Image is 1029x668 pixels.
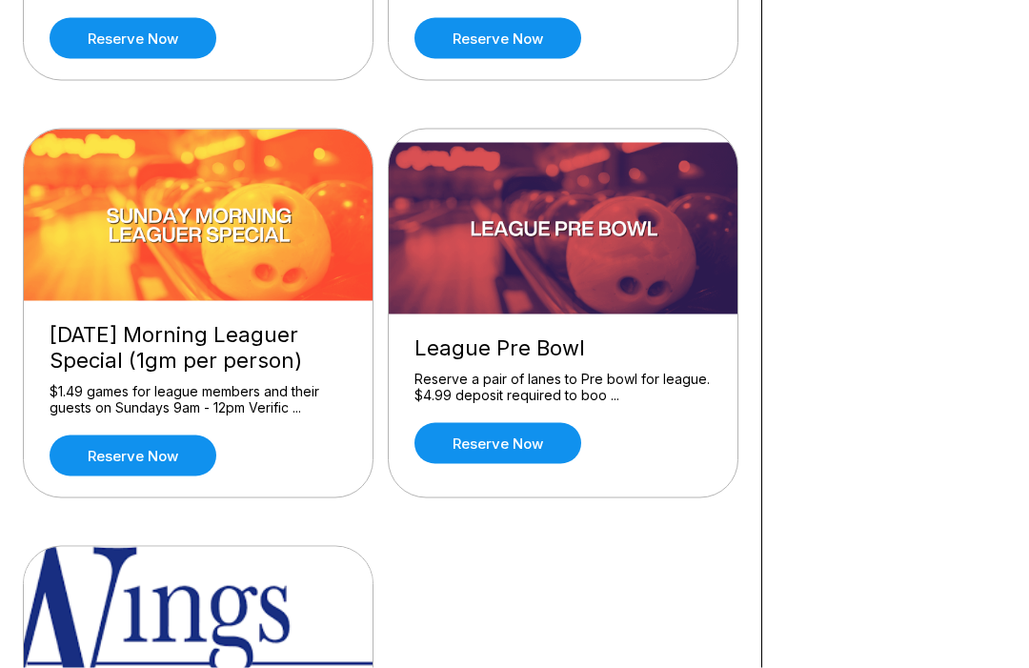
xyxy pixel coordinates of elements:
[50,435,216,476] a: Reserve now
[50,322,347,374] div: [DATE] Morning Leaguer Special (1gm per person)
[414,371,712,404] div: Reserve a pair of lanes to Pre bowl for league. $4.99 deposit required to boo ...
[50,383,347,416] div: $1.49 games for league members and their guests on Sundays 9am - 12pm Verific ...
[414,335,712,361] div: League Pre Bowl
[414,423,581,464] a: Reserve now
[414,18,581,59] a: Reserve now
[24,130,374,301] img: Sunday Morning Leaguer Special (1gm per person)
[389,143,739,314] img: League Pre Bowl
[50,18,216,59] a: Reserve now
